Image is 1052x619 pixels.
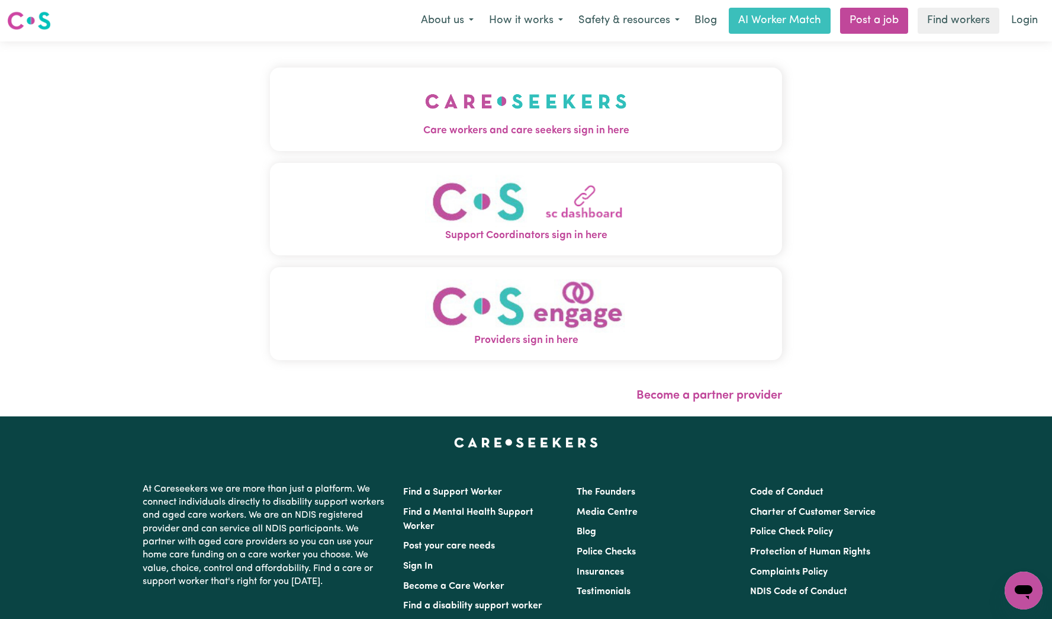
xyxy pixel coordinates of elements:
[729,8,831,34] a: AI Worker Match
[577,567,624,577] a: Insurances
[750,587,847,596] a: NDIS Code of Conduct
[270,163,782,256] button: Support Coordinators sign in here
[840,8,908,34] a: Post a job
[636,390,782,402] a: Become a partner provider
[577,508,638,517] a: Media Centre
[413,8,481,33] button: About us
[577,587,630,596] a: Testimonials
[403,541,495,551] a: Post your care needs
[7,10,51,31] img: Careseekers logo
[577,547,636,557] a: Police Checks
[481,8,571,33] button: How it works
[7,7,51,34] a: Careseekers logo
[1005,572,1043,610] iframe: Button to launch messaging window
[750,547,870,557] a: Protection of Human Rights
[270,123,782,139] span: Care workers and care seekers sign in here
[687,8,724,34] a: Blog
[270,228,782,243] span: Support Coordinators sign in here
[403,508,533,531] a: Find a Mental Health Support Worker
[571,8,687,33] button: Safety & resources
[270,267,782,360] button: Providers sign in here
[403,582,504,591] a: Become a Care Worker
[750,527,833,537] a: Police Check Policy
[750,508,876,517] a: Charter of Customer Service
[403,601,542,611] a: Find a disability support worker
[577,527,596,537] a: Blog
[143,478,389,594] p: At Careseekers we are more than just a platform. We connect individuals directly to disability su...
[270,68,782,150] button: Care workers and care seekers sign in here
[403,487,502,497] a: Find a Support Worker
[577,487,635,497] a: The Founders
[454,438,598,447] a: Careseekers home page
[270,333,782,348] span: Providers sign in here
[918,8,999,34] a: Find workers
[750,567,828,577] a: Complaints Policy
[750,487,823,497] a: Code of Conduct
[1004,8,1045,34] a: Login
[403,562,433,571] a: Sign In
